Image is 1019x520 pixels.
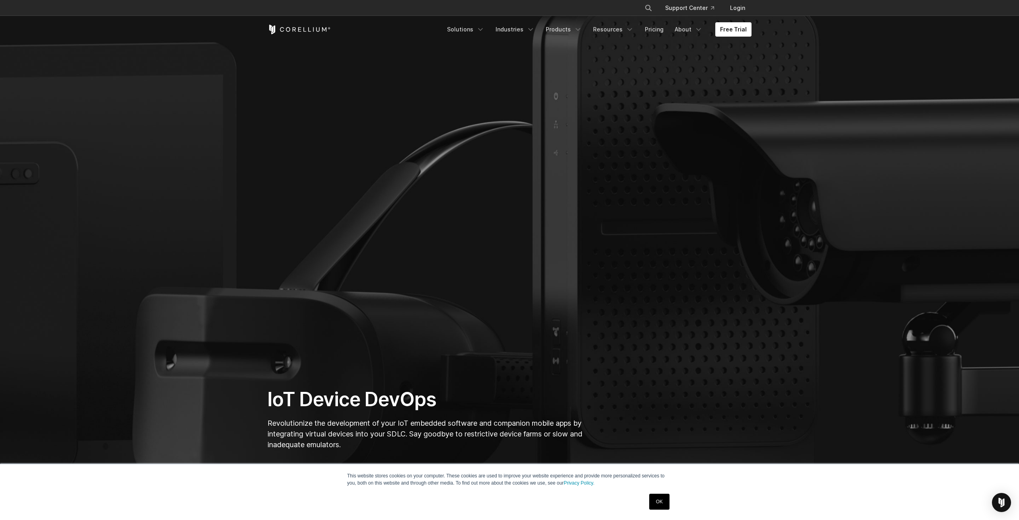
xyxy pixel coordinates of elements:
[640,22,668,37] a: Pricing
[564,480,594,486] a: Privacy Policy.
[649,494,670,510] a: OK
[267,419,582,449] span: Revolutionize the development of your IoT embedded software and companion mobile apps by integrat...
[347,472,672,487] p: This website stores cookies on your computer. These cookies are used to improve your website expe...
[715,22,752,37] a: Free Trial
[267,25,331,34] a: Corellium Home
[541,22,587,37] a: Products
[588,22,638,37] a: Resources
[724,1,752,15] a: Login
[992,493,1011,512] div: Open Intercom Messenger
[635,1,752,15] div: Navigation Menu
[442,22,489,37] a: Solutions
[491,22,539,37] a: Industries
[442,22,752,37] div: Navigation Menu
[267,388,585,411] h1: IoT Device DevOps
[659,1,720,15] a: Support Center
[670,22,707,37] a: About
[641,1,656,15] button: Search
